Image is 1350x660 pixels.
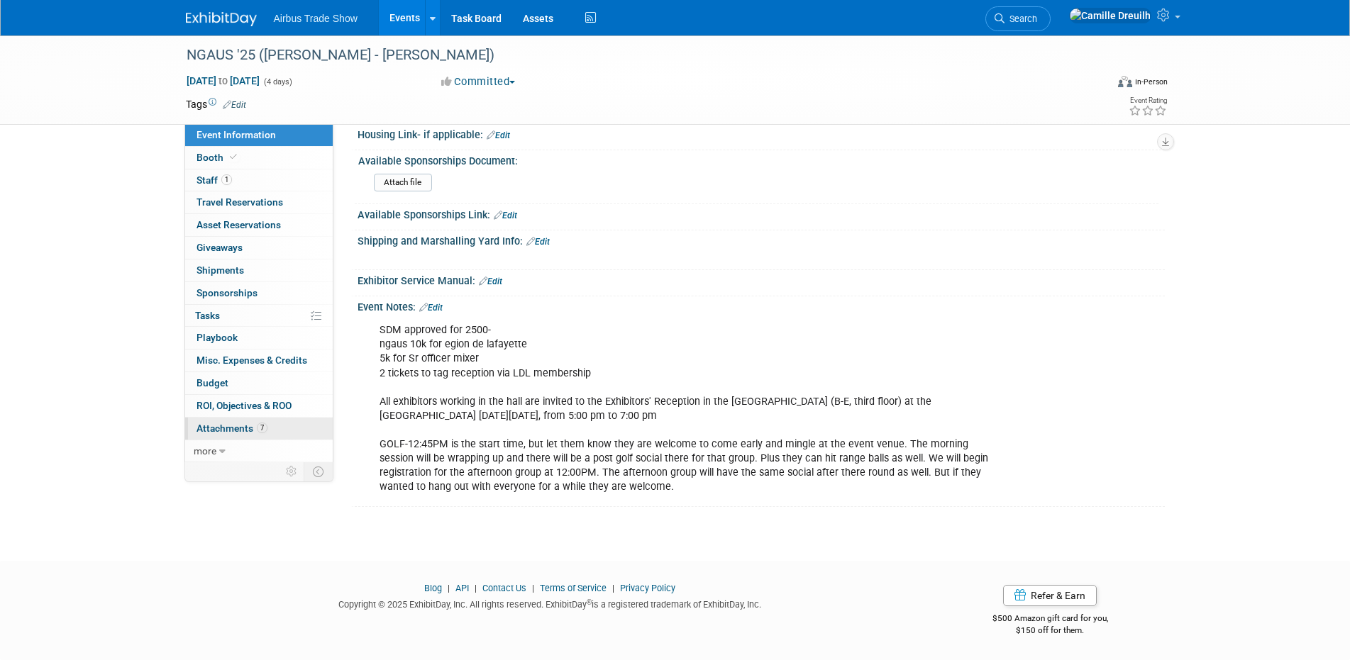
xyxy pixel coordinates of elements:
[221,174,232,185] span: 1
[358,270,1165,289] div: Exhibitor Service Manual:
[985,6,1051,31] a: Search
[358,150,1158,168] div: Available Sponsorships Document:
[197,377,228,388] span: Budget
[185,440,333,462] a: more
[197,400,292,411] span: ROI, Objectives & ROO
[419,303,443,313] a: Edit
[358,204,1165,223] div: Available Sponsorships Link:
[223,100,246,110] a: Edit
[186,595,915,611] div: Copyright © 2025 ExhibitDay, Inc. All rights reserved. ExhibitDay is a registered trademark of Ex...
[185,418,333,440] a: Attachments7
[197,423,267,434] span: Attachments
[494,211,517,220] a: Edit
[185,349,333,371] a: Misc. Expenses & Credits
[197,242,243,253] span: Giveaways
[197,152,240,163] span: Booth
[185,124,333,146] a: Event Information
[1022,74,1168,95] div: Event Format
[529,583,538,593] span: |
[482,583,526,593] a: Contact Us
[936,625,1165,637] div: $150 off for them.
[304,462,333,481] td: Toggle Event Tabs
[479,276,502,286] a: Edit
[185,147,333,169] a: Booth
[540,583,607,593] a: Terms of Service
[197,264,244,276] span: Shipments
[185,372,333,394] a: Budget
[280,462,304,481] td: Personalize Event Tab Strip
[1118,76,1132,87] img: Format-Inperson.png
[262,77,292,86] span: (4 days)
[185,191,333,213] a: Travel Reservations
[358,296,1165,315] div: Event Notes:
[186,12,257,26] img: ExhibitDay
[185,327,333,349] a: Playbook
[620,583,675,593] a: Privacy Policy
[197,219,281,230] span: Asset Reservations
[455,583,469,593] a: API
[185,395,333,417] a: ROI, Objectives & ROO
[444,583,453,593] span: |
[526,237,550,247] a: Edit
[1003,585,1097,606] a: Refer & Earn
[587,598,592,606] sup: ®
[185,237,333,259] a: Giveaways
[197,129,276,140] span: Event Information
[185,169,333,191] a: Staff1
[195,310,220,321] span: Tasks
[185,214,333,236] a: Asset Reservations
[274,13,358,24] span: Airbus Trade Show
[370,316,1009,501] div: SDM approved for 2500- ngaus 10k for egion de lafayette 5k for Sr officer mixer 2 tickets to tag ...
[257,423,267,433] span: 7
[197,354,307,366] span: Misc. Expenses & Credits
[436,74,521,89] button: Committed
[185,282,333,304] a: Sponsorships
[197,196,283,208] span: Travel Reservations
[182,43,1085,68] div: NGAUS '25 ([PERSON_NAME] - [PERSON_NAME])
[609,583,618,593] span: |
[1005,13,1037,24] span: Search
[1069,8,1151,23] img: Camille Dreuilh
[186,74,260,87] span: [DATE] [DATE]
[471,583,480,593] span: |
[1129,97,1167,104] div: Event Rating
[186,97,246,111] td: Tags
[197,174,232,186] span: Staff
[1134,77,1168,87] div: In-Person
[197,332,238,343] span: Playbook
[194,445,216,457] span: more
[216,75,230,86] span: to
[197,287,258,298] span: Sponsorships
[358,124,1165,142] div: Housing Link- if applicable:
[424,583,442,593] a: Blog
[230,153,237,161] i: Booth reservation complete
[936,603,1165,636] div: $500 Amazon gift card for you,
[487,130,510,140] a: Edit
[185,259,333,281] a: Shipments
[185,305,333,327] a: Tasks
[358,230,1165,249] div: Shipping and Marshalling Yard Info:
